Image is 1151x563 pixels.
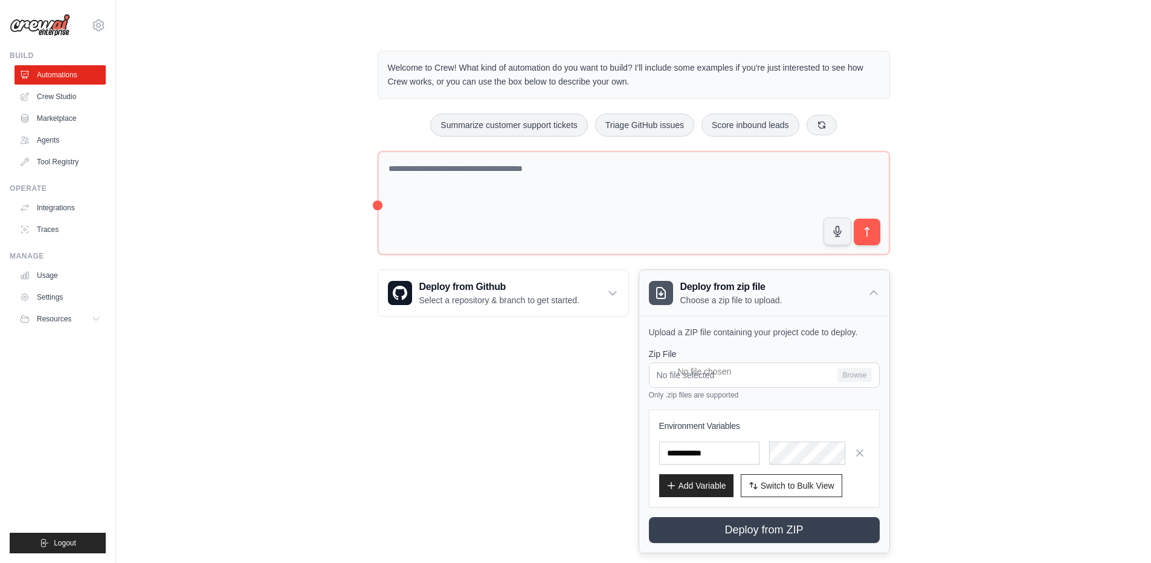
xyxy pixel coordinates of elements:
p: Only .zip files are supported [649,390,880,400]
img: Logo [10,14,70,37]
a: Automations [15,65,106,85]
button: Logout [10,533,106,553]
h3: Deploy from Github [419,280,579,294]
a: Marketplace [15,109,106,128]
span: Logout [54,538,76,548]
a: Agents [15,130,106,150]
button: Switch to Bulk View [741,474,842,497]
a: Crew Studio [15,87,106,106]
p: Select a repository & branch to get started. [419,294,579,306]
button: Score inbound leads [701,114,799,137]
div: Operate [10,184,106,193]
button: Triage GitHub issues [595,114,694,137]
a: Integrations [15,198,106,217]
div: Manage [10,251,106,261]
div: Build [10,51,106,60]
button: Deploy from ZIP [649,517,880,543]
button: Resources [15,309,106,329]
h3: Deploy from zip file [680,280,782,294]
a: Usage [15,266,106,285]
input: No file selected Browse [649,362,880,388]
a: Traces [15,220,106,239]
h3: Environment Variables [659,420,869,432]
p: Welcome to Crew! What kind of automation do you want to build? I'll include some examples if you'... [388,61,880,89]
p: Upload a ZIP file containing your project code to deploy. [649,326,880,338]
span: Switch to Bulk View [761,480,834,492]
a: Settings [15,288,106,307]
button: Add Variable [659,474,733,497]
p: Choose a zip file to upload. [680,294,782,306]
label: Zip File [649,348,880,360]
a: Tool Registry [15,152,106,172]
span: Resources [37,314,71,324]
button: Summarize customer support tickets [430,114,587,137]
